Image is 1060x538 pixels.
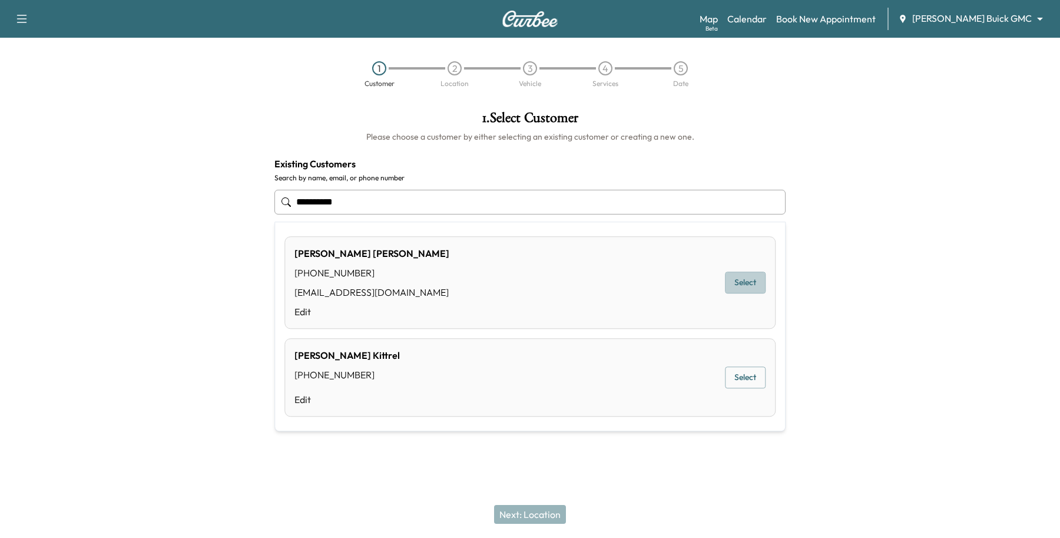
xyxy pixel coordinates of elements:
[592,80,618,87] div: Services
[725,272,766,294] button: Select
[274,111,786,131] h1: 1 . Select Customer
[523,61,537,75] div: 3
[294,266,449,280] div: [PHONE_NUMBER]
[727,12,767,26] a: Calendar
[440,80,469,87] div: Location
[674,61,688,75] div: 5
[294,368,400,382] div: [PHONE_NUMBER]
[365,80,395,87] div: Customer
[294,392,400,407] a: Edit
[673,80,688,87] div: Date
[448,61,462,75] div: 2
[372,61,386,75] div: 1
[776,12,876,26] a: Book New Appointment
[294,246,449,260] div: [PERSON_NAME] [PERSON_NAME]
[912,12,1032,25] span: [PERSON_NAME] Buick GMC
[700,12,718,26] a: MapBeta
[598,61,612,75] div: 4
[274,131,786,143] h6: Please choose a customer by either selecting an existing customer or creating a new one.
[725,367,766,389] button: Select
[294,348,400,362] div: [PERSON_NAME] Kittrel
[502,11,558,27] img: Curbee Logo
[705,24,718,33] div: Beta
[274,157,786,171] h4: Existing Customers
[274,173,786,183] label: Search by name, email, or phone number
[519,80,541,87] div: Vehicle
[294,285,449,299] div: [EMAIL_ADDRESS][DOMAIN_NAME]
[294,305,449,319] a: Edit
